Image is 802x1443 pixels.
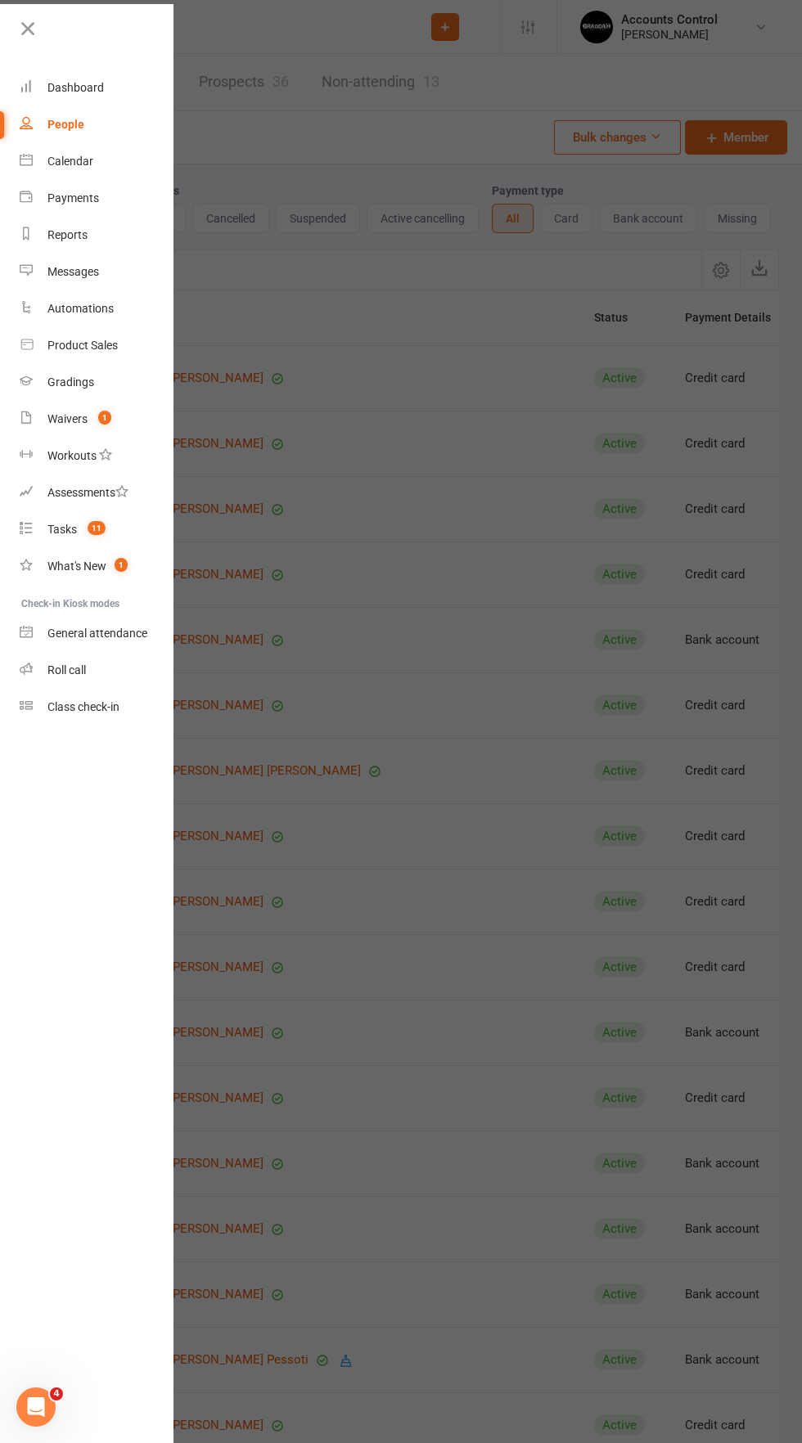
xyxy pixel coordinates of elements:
div: Workouts [47,449,97,462]
a: Payments [20,180,174,217]
a: Workouts [20,438,174,474]
span: 11 [88,521,106,535]
a: What's New1 [20,548,174,585]
a: Product Sales [20,327,174,364]
a: Assessments [20,474,174,511]
a: Reports [20,217,174,254]
div: Assessments [47,486,128,499]
div: Product Sales [47,339,118,352]
a: Automations [20,290,174,327]
div: Dashboard [47,81,104,94]
div: General attendance [47,627,147,640]
a: Tasks 11 [20,511,174,548]
a: Dashboard [20,70,174,106]
a: Calendar [20,143,174,180]
a: Class kiosk mode [20,689,174,726]
div: Automations [47,302,114,315]
div: What's New [47,560,106,573]
div: Gradings [47,375,94,389]
iframe: Intercom live chat [16,1387,56,1427]
a: Waivers 1 [20,401,174,438]
div: Roll call [47,663,86,677]
a: General attendance kiosk mode [20,615,174,652]
a: Gradings [20,364,174,401]
span: 1 [115,558,128,572]
div: Messages [47,265,99,278]
div: Reports [47,228,88,241]
a: People [20,106,174,143]
div: Payments [47,191,99,205]
div: People [47,118,84,131]
div: Calendar [47,155,93,168]
div: Class check-in [47,700,119,713]
a: Roll call [20,652,174,689]
a: Messages [20,254,174,290]
span: 1 [98,411,111,425]
div: Tasks [47,523,77,536]
div: Waivers [47,412,88,425]
span: 4 [50,1387,63,1400]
